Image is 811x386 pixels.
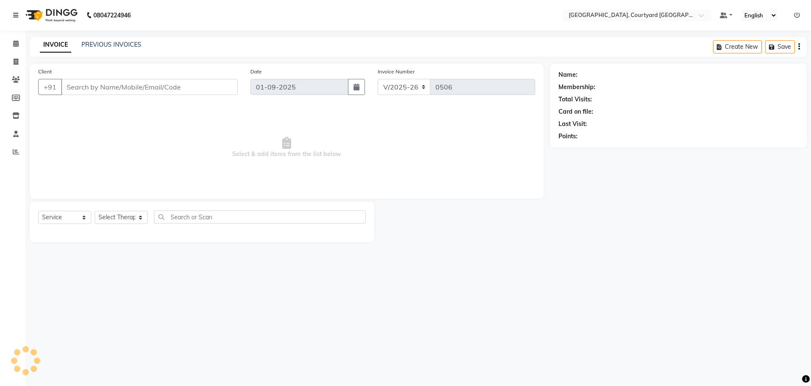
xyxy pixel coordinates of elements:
[713,40,762,53] button: Create New
[250,68,262,76] label: Date
[93,3,131,27] b: 08047224946
[558,95,592,104] div: Total Visits:
[61,79,238,95] input: Search by Name/Mobile/Email/Code
[38,105,535,190] span: Select & add items from the list below
[38,68,52,76] label: Client
[38,79,62,95] button: +91
[558,120,587,129] div: Last Visit:
[22,3,80,27] img: logo
[40,37,71,53] a: INVOICE
[765,40,795,53] button: Save
[558,70,578,79] div: Name:
[378,68,415,76] label: Invoice Number
[558,83,595,92] div: Membership:
[558,132,578,141] div: Points:
[81,41,141,48] a: PREVIOUS INVOICES
[154,210,366,224] input: Search or Scan
[558,107,593,116] div: Card on file:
